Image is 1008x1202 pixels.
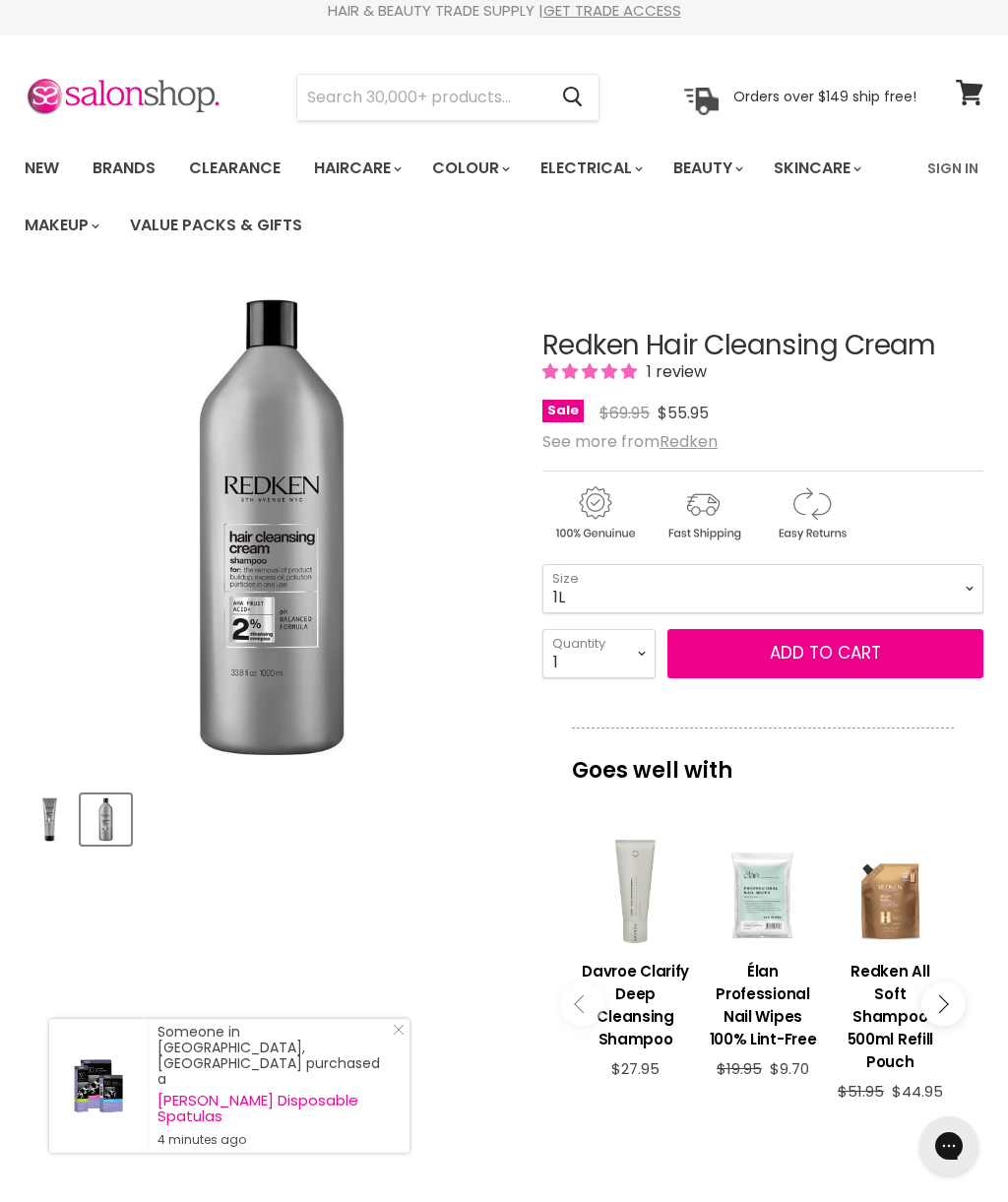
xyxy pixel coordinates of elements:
[297,75,546,120] input: Search
[25,281,519,775] img: Redken Hair Cleansing Cream
[22,789,522,845] div: Product thumbnails
[709,945,816,1060] a: View product:Élan Professional Nail Wipes 100% Lint-Free
[546,75,598,120] button: Search
[417,148,522,189] a: Colour
[27,796,73,843] img: Redken Hair Cleansing Cream
[542,360,641,383] span: 5.00 stars
[709,960,816,1050] h3: Élan Professional Nail Wipes 100% Lint-Free
[299,148,413,189] a: Haircare
[25,794,75,845] button: Redken Hair Cleansing Cream
[667,629,983,678] button: Add to cart
[582,945,689,1060] a: View product:Davroe Clarify Deep Cleansing Shampoo
[542,629,656,678] select: Quantity
[542,400,584,422] span: Sale
[81,794,131,845] button: Redken Hair Cleansing Cream
[660,430,718,453] a: Redken
[25,282,519,776] div: Redken Hair Cleansing Cream image. Click or Scroll to Zoom.
[526,148,655,189] a: Electrical
[49,1019,148,1153] a: Visit product page
[385,1024,405,1044] a: Close Notification
[10,205,111,246] a: Makeup
[296,74,599,121] form: Product
[915,148,990,189] a: Sign In
[393,1024,405,1036] svg: Close Icon
[582,960,689,1050] h3: Davroe Clarify Deep Cleansing Shampoo
[770,641,881,664] span: Add to cart
[837,960,944,1073] h3: Redken All Soft Shampoo 500ml Refill Pouch
[83,796,129,843] img: Redken Hair Cleansing Cream
[770,1058,809,1079] span: $9.70
[542,430,718,453] span: See more from
[115,205,317,246] a: Value Packs & Gifts
[542,483,647,543] img: genuine.gif
[837,945,944,1083] a: View product:Redken All Soft Shampoo 500ml Refill Pouch
[658,402,709,424] span: $55.95
[78,148,170,189] a: Brands
[759,148,873,189] a: Skincare
[733,88,916,105] p: Orders over $149 ship free!
[651,483,755,543] img: shipping.gif
[157,1093,390,1124] a: [PERSON_NAME] Disposable Spatulas
[10,148,74,189] a: New
[599,402,650,424] span: $69.95
[641,360,707,383] span: 1 review
[910,1109,988,1182] iframe: Gorgias live chat messenger
[157,1024,390,1148] div: Someone in [GEOGRAPHIC_DATA], [GEOGRAPHIC_DATA] purchased a
[572,728,954,792] p: Goes well with
[174,148,295,189] a: Clearance
[838,1081,884,1102] span: $51.95
[157,1132,390,1148] small: 4 minutes ago
[542,331,983,361] h1: Redken Hair Cleansing Cream
[10,140,915,254] ul: Main menu
[717,1058,762,1079] span: $19.95
[892,1081,943,1102] span: $44.95
[659,148,755,189] a: Beauty
[759,483,863,543] img: returns.gif
[611,1058,660,1079] span: $27.95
